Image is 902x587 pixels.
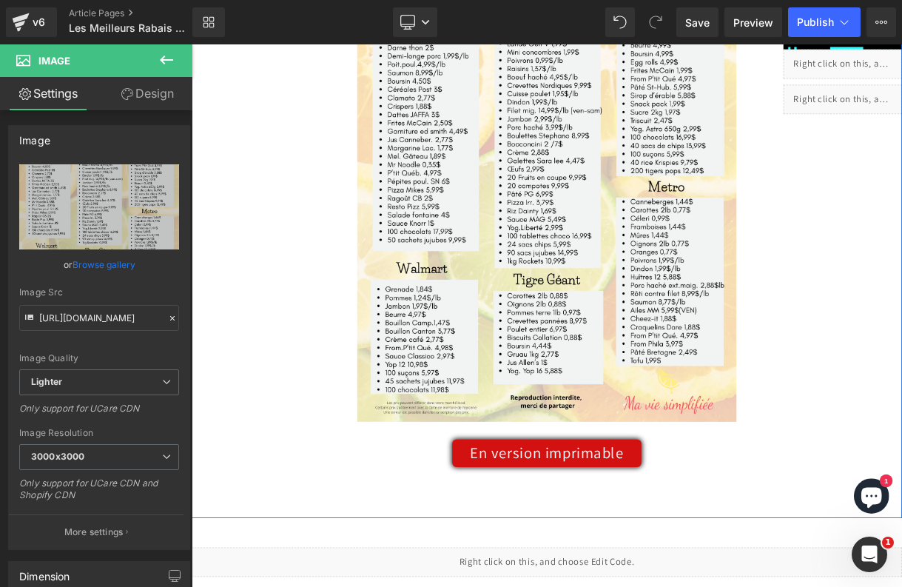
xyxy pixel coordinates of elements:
div: Only support for UCare CDN [19,403,179,424]
a: v6 [6,7,57,37]
div: Only support for UCare CDN and Shopify CDN [19,477,179,511]
div: Image Resolution [19,428,179,438]
div: v6 [30,13,48,32]
div: Image Quality [19,353,179,363]
span: Publish [797,16,834,28]
input: Link [19,305,179,331]
button: More [866,7,896,37]
span: Les Meilleurs Rabais de la semaine [69,22,189,34]
button: Redo [641,7,670,37]
button: Publish [788,7,861,37]
a: En version imprimable [329,497,567,532]
button: More settings [9,514,184,549]
span: 1 [882,537,894,549]
div: or [19,257,179,272]
b: Lighter [31,376,62,387]
a: Browse gallery [73,252,135,278]
b: 3000x3000 [31,451,84,462]
span: Save [685,15,710,30]
iframe: Intercom live chat [852,537,887,572]
div: Image [19,126,50,147]
a: Design [99,77,195,110]
span: Image [38,55,70,67]
a: Article Pages [69,7,217,19]
a: New Library [192,7,225,37]
div: Dimension [19,562,70,583]
span: Preview [733,15,773,30]
button: Undo [605,7,635,37]
a: Preview [724,7,782,37]
p: More settings [64,526,124,539]
div: Image Src [19,287,179,298]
